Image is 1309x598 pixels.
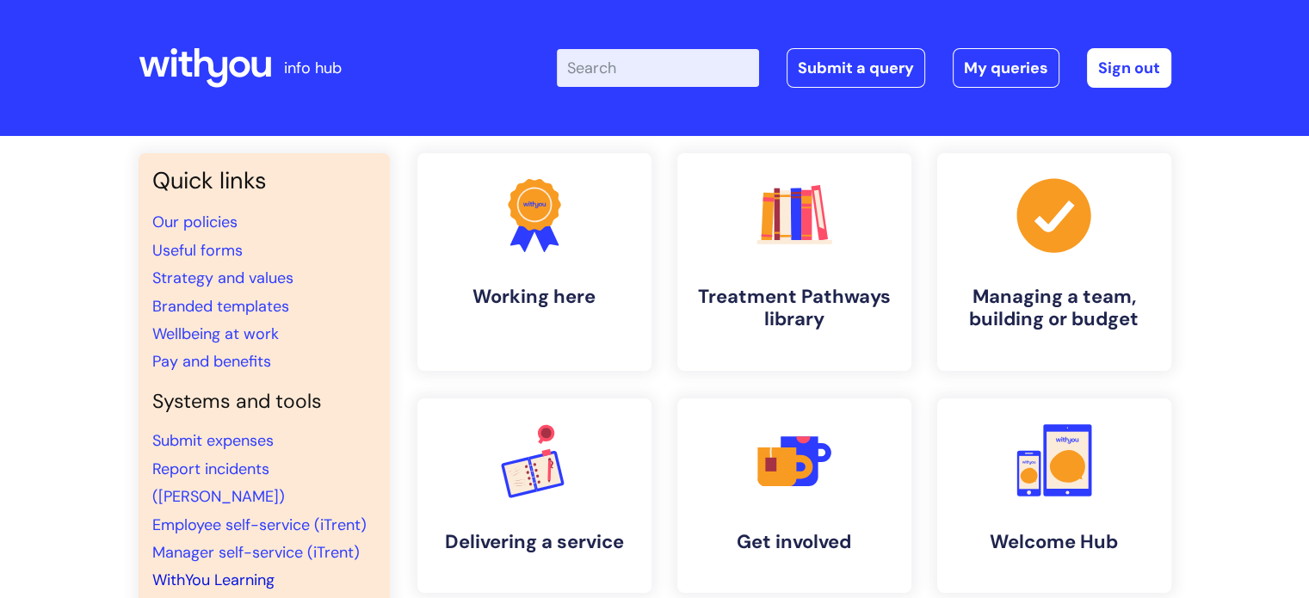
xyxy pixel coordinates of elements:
a: Pay and benefits [152,351,271,372]
a: Useful forms [152,240,243,261]
a: Employee self-service (iTrent) [152,515,367,535]
a: Welcome Hub [937,398,1171,593]
h3: Quick links [152,167,376,194]
a: Managing a team, building or budget [937,153,1171,371]
h4: Working here [431,286,638,308]
input: Search [557,49,759,87]
div: | - [557,48,1171,88]
a: My queries [953,48,1059,88]
h4: Managing a team, building or budget [951,286,1158,331]
a: Branded templates [152,296,289,317]
a: Our policies [152,212,238,232]
h4: Systems and tools [152,390,376,414]
h4: Welcome Hub [951,531,1158,553]
a: Report incidents ([PERSON_NAME]) [152,459,285,507]
p: info hub [284,54,342,82]
a: WithYou Learning [152,570,275,590]
a: Delivering a service [417,398,651,593]
h4: Treatment Pathways library [691,286,898,331]
a: Treatment Pathways library [677,153,911,371]
a: Wellbeing at work [152,324,279,344]
a: Get involved [677,398,911,593]
a: Sign out [1087,48,1171,88]
a: Strategy and values [152,268,293,288]
h4: Delivering a service [431,531,638,553]
a: Submit expenses [152,430,274,451]
a: Working here [417,153,651,371]
a: Submit a query [787,48,925,88]
h4: Get involved [691,531,898,553]
a: Manager self-service (iTrent) [152,542,360,563]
